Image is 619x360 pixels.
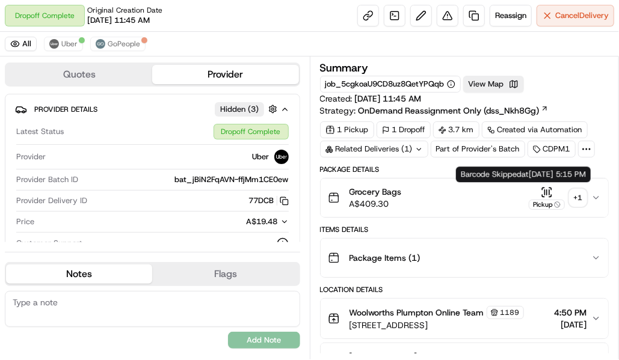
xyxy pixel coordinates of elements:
button: job_5cgkoaU9CD8uz8QetYPQqb [325,79,455,90]
span: Cancel Delivery [555,10,609,21]
span: Reassign [495,10,526,21]
div: 3.7 km [433,121,479,138]
button: Uber [44,37,83,51]
div: Pickup [529,200,565,210]
button: View Map [463,76,524,93]
button: Woolworths Plumpton Online Team1189[STREET_ADDRESS]4:50 PM[DATE] [321,299,609,338]
span: Customer Support [16,238,82,249]
span: [DATE] [554,319,587,331]
div: Items Details [320,225,609,234]
img: uber-new-logo.jpeg [49,39,59,49]
div: CDPM1 [528,141,576,157]
div: Related Deliveries (1) [320,141,428,157]
span: at [DATE] 5:15 PM [522,169,586,179]
span: Grocery Bags [350,186,402,198]
span: [DATE] 11:45 AM [355,93,422,104]
img: gopeople_logo.png [96,39,105,49]
button: Notes [6,264,152,284]
span: bat_jBiN2FqAVN-ffjMm1CE0ew [175,174,289,185]
span: [DATE] 11:45 AM [87,15,150,26]
button: All [5,37,37,51]
button: Flags [152,264,298,284]
span: GoPeople [108,39,140,49]
span: Original Creation Date [87,5,162,15]
div: Strategy: [320,105,549,117]
span: Price [16,216,34,227]
span: OnDemand Reassignment Only (dss_Nkh8Gg) [359,105,540,117]
span: A$409.30 [350,198,402,210]
div: Package Details [320,165,609,174]
span: Provider [16,151,46,162]
button: Pickup+1 [529,186,587,210]
button: A$19.48 [183,216,289,227]
span: Uber [61,39,78,49]
div: Barcode Skipped [456,166,591,182]
button: Pickup [529,186,565,210]
button: Provider [152,65,298,84]
button: GoPeople [90,37,146,51]
span: Woolworths Plumpton Online Team [350,307,484,319]
span: Hidden ( 3 ) [220,104,259,115]
span: Created: [320,93,422,105]
div: 1 Dropoff [377,121,431,138]
span: A$19.48 [247,216,278,227]
span: Package Items ( 1 ) [350,252,420,264]
a: Created via Automation [482,121,588,138]
span: Provider Batch ID [16,174,78,185]
span: 1189 [500,308,520,317]
button: Provider DetailsHidden (3) [15,99,290,119]
button: Package Items (1) [321,239,609,277]
span: Latest Status [16,126,64,137]
span: Provider Details [34,105,97,114]
span: Provider Delivery ID [16,195,87,206]
button: Reassign [490,5,532,26]
span: [STREET_ADDRESS] [350,319,524,331]
button: CancelDelivery [537,5,614,26]
button: Grocery BagsA$409.30Pickup+1 [321,178,609,217]
div: Location Details [320,285,609,294]
span: Uber [253,151,269,162]
span: 4:50 PM [554,307,587,319]
button: Hidden (3) [215,102,280,117]
button: 77DCB [249,195,289,206]
div: + 1 [570,189,587,206]
a: OnDemand Reassignment Only (dss_Nkh8Gg) [359,105,549,117]
button: Quotes [6,65,152,84]
div: 1 Pickup [320,121,374,138]
img: uber-new-logo.jpeg [274,150,289,164]
h3: Summary [320,63,369,73]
